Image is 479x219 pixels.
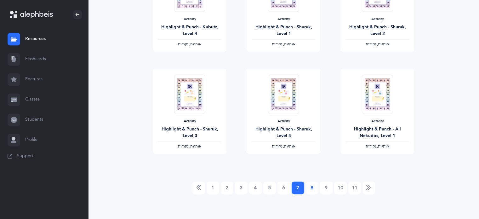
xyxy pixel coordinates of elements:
a: 1 [207,182,219,194]
a: 4 [249,182,262,194]
div: Activity [252,17,315,22]
a: 8 [306,182,318,194]
span: ‫אותיות, נקודות‬ [366,42,389,46]
a: 3 [235,182,248,194]
div: Highlight & Punch - Shuruk, Level 1 [252,24,315,37]
div: Activity [345,17,409,22]
a: 9 [320,182,333,194]
div: Highlight & Punch - Kubutz, Level 4 [158,24,222,37]
span: ‫אותיות, נקודות‬ [272,144,295,148]
div: Activity [345,119,409,124]
img: Highlight_and_Punch-Shuruk_L4_thumbnail_1592875184.png [268,74,299,114]
span: Support [17,153,33,159]
span: ‫אותיות, נקודות‬ [178,144,202,148]
a: 2 [221,182,233,194]
a: Previous [192,182,205,194]
img: Highlight_and_Punch-Shuruk_L3_thumbnail_1592875179.png [174,74,205,114]
span: ‫אותיות, נקודות‬ [178,42,202,46]
div: Activity [158,17,222,22]
div: Highlight & Punch - Shuruk, Level 3 [158,126,222,139]
div: Activity [158,119,222,124]
div: Activity [252,119,315,124]
a: 11 [348,182,361,194]
a: 6 [277,182,290,194]
img: Highlight_and_Punch-All_Nekudos_L1_thumbnail_1592875189.png [362,74,393,114]
div: Highlight & Punch - Shuruk, Level 2 [345,24,409,37]
span: ‫אותיות, נקודות‬ [366,144,389,148]
div: Highlight & Punch - Shuruk, Level 4 [252,126,315,139]
a: 7 [292,182,304,194]
span: ‫אותיות, נקודות‬ [272,42,295,46]
div: Highlight & Punch - All Nekudos, Level 1 [345,126,409,139]
a: Next [362,182,375,194]
a: 10 [334,182,347,194]
a: 5 [263,182,276,194]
